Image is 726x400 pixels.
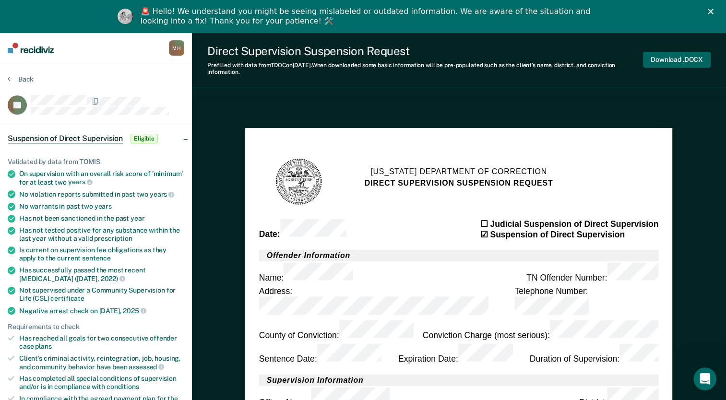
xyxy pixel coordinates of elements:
[118,9,133,24] img: Profile image for Kim
[123,307,146,315] span: 2025
[259,374,659,386] h2: Supervision Information
[95,202,112,210] span: years
[480,229,659,240] div: ☑ Suspension of Direct Supervision
[423,320,659,340] div: Conviction Charge (most serious) :
[131,134,158,143] span: Eligible
[8,134,123,143] span: Suspension of Direct Supervision
[259,249,659,261] h2: Offender Information
[207,62,643,76] div: Prefilled with data from TDOC on [DATE] . When downloaded some basic information will be pre-popu...
[19,375,184,391] div: Has completed all special conditions of supervision and/or is in compliance with
[19,306,184,315] div: Negative arrest check on [DATE],
[94,235,132,242] span: prescription
[259,285,515,317] div: Address :
[19,266,184,282] div: Has successfully passed the most recent [MEDICAL_DATA] ([DATE],
[169,40,184,56] button: MH
[530,343,659,364] div: Duration of Supervision :
[643,52,711,68] button: Download .DOCX
[8,43,54,53] img: Recidiviz
[8,75,34,83] button: Back
[259,343,382,364] div: Sentence Date :
[19,190,184,199] div: No violation reports submitted in past two
[19,286,184,303] div: Not supervised under a Community Supervision for Life (CSL)
[129,363,164,371] span: assessed
[370,165,547,177] h1: [US_STATE] Department of Correction
[480,218,659,229] div: ☐ Judicial Suspension of Direct Supervision
[365,177,553,188] h2: DIRECT SUPERVISION SUSPENSION REQUEST
[19,202,184,211] div: No warrants in past two
[82,254,111,262] span: sentence
[131,214,144,222] span: year
[693,367,716,390] iframe: Intercom live chat
[259,219,346,239] div: Date :
[515,285,659,317] div: Telephone Number :
[207,44,643,58] div: Direct Supervision Suspension Request
[708,9,717,14] div: Close
[50,294,84,302] span: certificate
[526,262,658,282] div: TN Offender Number :
[8,158,184,166] div: Validated by data from TOMIS
[19,214,184,223] div: Has not been sanctioned in the past
[19,246,184,262] div: Is current on supervision fee obligations as they apply to the current
[107,383,139,390] span: conditions
[398,343,513,364] div: Expiration Date :
[259,262,354,282] div: Name :
[19,334,184,351] div: Has reached all goals for two consecutive offender case
[141,7,594,26] div: 🚨 Hello! We understand you might be seeing mislabeled or outdated information. We are aware of th...
[68,178,93,186] span: years
[169,40,184,56] div: M H
[19,354,184,371] div: Client’s criminal activity, reintegration, job, housing, and community behavior have been
[101,275,125,282] span: 2022)
[35,342,51,350] span: plans
[259,320,414,340] div: County of Conviction :
[150,190,174,198] span: years
[19,170,184,186] div: On supervision with an overall risk score of 'minimum' for at least two
[8,323,184,331] div: Requirements to check
[19,226,184,243] div: Has not tested positive for any substance within the last year without a valid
